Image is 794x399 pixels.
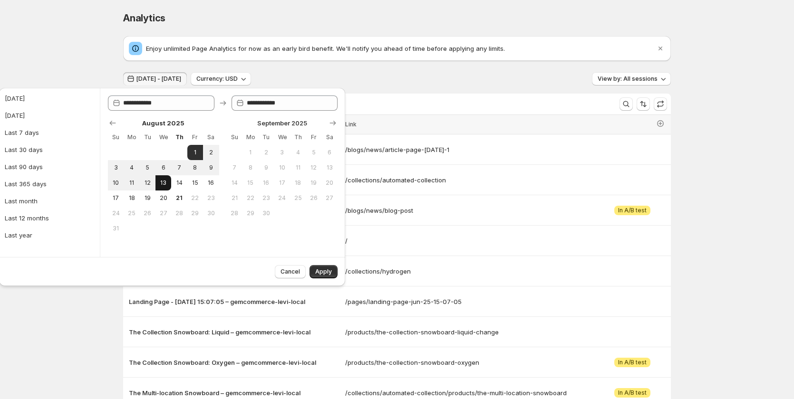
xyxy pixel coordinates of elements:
[345,236,594,246] p: /
[191,209,199,217] span: 29
[310,149,318,156] span: 5
[231,209,239,217] span: 28
[112,179,120,187] span: 10
[2,193,97,209] button: Last month
[112,133,120,141] span: Su
[2,91,97,106] button: [DATE]
[322,190,338,206] button: Saturday September 27 2025
[231,133,239,141] span: Su
[175,179,183,187] span: 14
[140,130,155,145] th: Tuesday
[191,149,199,156] span: 1
[175,209,183,217] span: 28
[310,164,318,171] span: 12
[281,268,300,275] span: Cancel
[258,145,274,160] button: Tuesday September 2 2025
[275,265,306,278] button: Cancel
[124,175,139,190] button: Monday August 11 2025
[227,190,242,206] button: Sunday September 21 2025
[155,130,171,145] th: Wednesday
[106,116,119,130] button: Show previous month, July 2025
[262,179,270,187] span: 16
[345,388,594,398] a: /collections/automated-collection/products/the-multi-location-snowboard
[155,206,171,221] button: Wednesday August 27 2025
[144,179,152,187] span: 12
[2,210,97,226] button: Last 12 months
[345,266,594,276] p: /collections/hydrogen
[326,194,334,202] span: 27
[112,209,120,217] span: 24
[112,164,120,171] span: 3
[124,206,139,221] button: Monday August 25 2025
[5,162,43,171] div: Last 90 days
[5,230,32,240] div: Last year
[231,194,239,202] span: 21
[203,206,219,221] button: Saturday August 30 2025
[5,196,38,206] div: Last month
[155,160,171,175] button: Wednesday August 6 2025
[140,206,155,221] button: Tuesday August 26 2025
[258,206,274,221] button: Tuesday September 30 2025
[5,94,25,103] div: [DATE]
[345,327,594,337] a: /products/the-collection-snowboard-liquid-change
[242,145,258,160] button: Monday September 1 2025
[123,72,187,85] button: [DATE] - [DATE]
[187,130,203,145] th: Friday
[191,164,199,171] span: 8
[278,149,286,156] span: 3
[2,176,97,191] button: Last 365 days
[598,75,658,83] span: View by: All sessions
[294,133,302,141] span: Th
[187,160,203,175] button: Friday August 8 2025
[290,190,306,206] button: Thursday September 25 2025
[246,133,254,141] span: Mo
[262,209,270,217] span: 30
[310,179,318,187] span: 19
[146,44,656,53] p: Enjoy unlimited Page Analytics for now as an early bird benefit. We'll notify you ahead of time b...
[242,190,258,206] button: Monday September 22 2025
[246,194,254,202] span: 22
[278,179,286,187] span: 17
[112,194,120,202] span: 17
[129,327,339,337] p: The Collection Snowboard: Liquid – gemcommerce-levi-local
[242,206,258,221] button: Monday September 29 2025
[306,175,321,190] button: Friday September 19 2025
[129,358,339,367] p: The Collection Snowboard: Oxygen – gemcommerce-levi-local
[2,228,97,243] button: Last year
[306,160,321,175] button: Friday September 12 2025
[246,149,254,156] span: 1
[246,209,254,217] span: 29
[227,206,242,221] button: Sunday September 28 2025
[618,389,647,397] span: In A/B test
[227,160,242,175] button: Sunday September 7 2025
[175,194,183,202] span: 21
[326,164,334,171] span: 13
[203,190,219,206] button: Saturday August 23 2025
[191,72,251,85] button: Currency: USD
[171,190,187,206] button: Today Thursday August 21 2025
[175,133,183,141] span: Th
[187,206,203,221] button: Friday August 29 2025
[171,206,187,221] button: Thursday August 28 2025
[191,194,199,202] span: 22
[592,72,671,85] button: View by: All sessions
[278,133,286,141] span: We
[159,179,167,187] span: 13
[112,225,120,232] span: 31
[326,149,334,156] span: 6
[326,133,334,141] span: Sa
[345,297,594,306] a: /pages/landing-page-jun-25-15-07-05
[306,130,321,145] th: Friday
[326,179,334,187] span: 20
[203,145,219,160] button: Saturday August 2 2025
[129,388,339,398] button: The Multi-location Snowboard – gemcommerce-levi-local
[227,130,242,145] th: Sunday
[231,164,239,171] span: 7
[274,190,290,206] button: Wednesday September 24 2025
[203,160,219,175] button: Saturday August 9 2025
[310,265,338,278] button: Apply
[274,130,290,145] th: Wednesday
[294,149,302,156] span: 4
[129,297,339,306] button: Landing Page - [DATE] 15:07:05 – gemcommerce-levi-local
